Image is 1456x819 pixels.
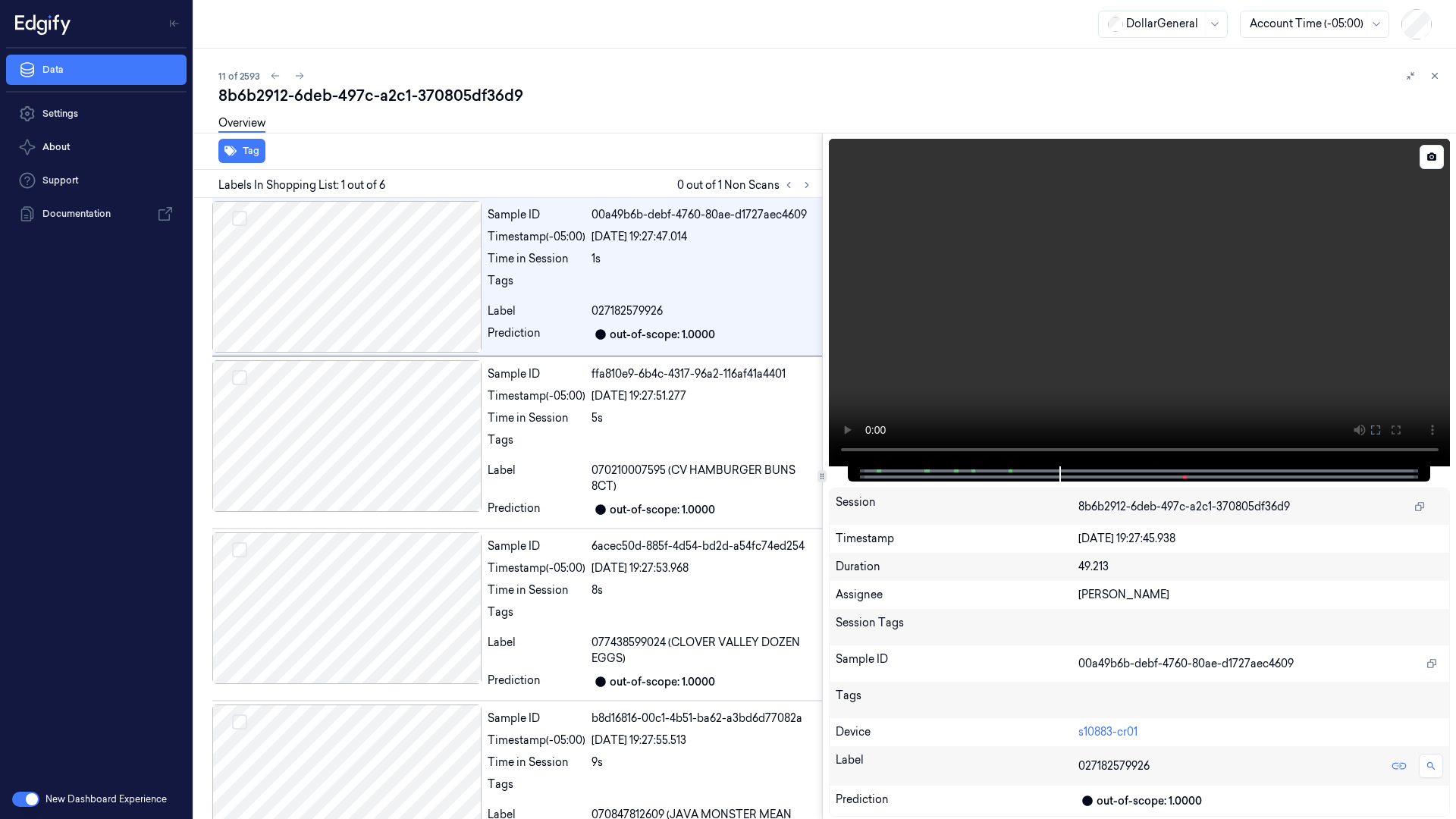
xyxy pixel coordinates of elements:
button: Select row [232,370,247,385]
span: 077438599024 (CLOVER VALLEY DOZEN EGGS) [591,635,816,667]
div: Prediction [836,792,1079,810]
div: Time in Session [488,251,585,267]
div: Sample ID [488,366,585,382]
span: 027182579926 [591,303,663,319]
div: Sample ID [488,538,585,554]
div: s10883-cr01 [1078,724,1443,740]
div: Timestamp (-05:00) [488,229,585,245]
div: Label [836,752,1079,780]
span: 070210007595 (CV HAMBURGER BUNS 8CT) [591,463,816,494]
a: Overview [218,115,265,133]
button: Select row [232,714,247,730]
a: Settings [6,99,187,129]
div: Label [488,635,585,667]
div: Tags [836,688,1079,712]
button: Tag [218,139,265,163]
div: 5s [591,410,816,426]
div: 1s [591,251,816,267]
button: About [6,132,187,162]
div: [PERSON_NAME] [1078,587,1443,603]
div: Tags [488,604,585,629]
div: Timestamp (-05:00) [488,388,585,404]
span: 00a49b6b-debf-4760-80ae-d1727aec4609 [1078,656,1294,672]
span: Labels In Shopping List: 1 out of 6 [218,177,385,193]
div: 6acec50d-885f-4d54-bd2d-a54fc74ed254 [591,538,816,554]
span: 0 out of 1 Non Scans [677,176,816,194]
div: Timestamp (-05:00) [488,560,585,576]
div: Sample ID [836,651,1079,676]
div: Prediction [488,325,585,344]
button: Select row [232,211,247,226]
div: out-of-scope: 1.0000 [610,674,715,690]
div: Tags [488,777,585,801]
div: Device [836,724,1079,740]
a: Documentation [6,199,187,229]
div: Sample ID [488,711,585,726]
div: out-of-scope: 1.0000 [610,502,715,518]
div: Prediction [488,673,585,691]
div: Duration [836,559,1079,575]
div: [DATE] 19:27:55.513 [591,733,816,748]
div: b8d16816-00c1-4b51-ba62-a3bd6d77082a [591,711,816,726]
div: Time in Session [488,410,585,426]
div: Session [836,494,1079,519]
div: Time in Session [488,582,585,598]
div: [DATE] 19:27:47.014 [591,229,816,245]
div: [DATE] 19:27:53.968 [591,560,816,576]
div: out-of-scope: 1.0000 [1097,793,1202,809]
span: 8b6b2912-6deb-497c-a2c1-370805df36d9 [1078,499,1290,515]
div: Timestamp [836,531,1079,547]
a: Data [6,55,187,85]
div: 9s [591,755,816,770]
div: Session Tags [836,615,1079,639]
div: [DATE] 19:27:45.938 [1078,531,1443,547]
div: 49.213 [1078,559,1443,575]
a: Support [6,165,187,196]
div: 8s [591,582,816,598]
div: out-of-scope: 1.0000 [610,327,715,343]
div: 8b6b2912-6deb-497c-a2c1-370805df36d9 [218,85,1444,106]
div: Label [488,303,585,319]
button: Select row [232,542,247,557]
div: Time in Session [488,755,585,770]
div: Sample ID [488,207,585,223]
span: 027182579926 [1078,758,1150,774]
div: 00a49b6b-debf-4760-80ae-d1727aec4609 [591,207,816,223]
div: Tags [488,273,585,297]
div: Tags [488,432,585,457]
div: ffa810e9-6b4c-4317-96a2-116af41a4401 [591,366,816,382]
button: Toggle Navigation [162,11,187,36]
div: Prediction [488,500,585,519]
div: Assignee [836,587,1079,603]
span: 11 of 2593 [218,70,260,83]
div: Label [488,463,585,494]
div: [DATE] 19:27:51.277 [591,388,816,404]
div: Timestamp (-05:00) [488,733,585,748]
